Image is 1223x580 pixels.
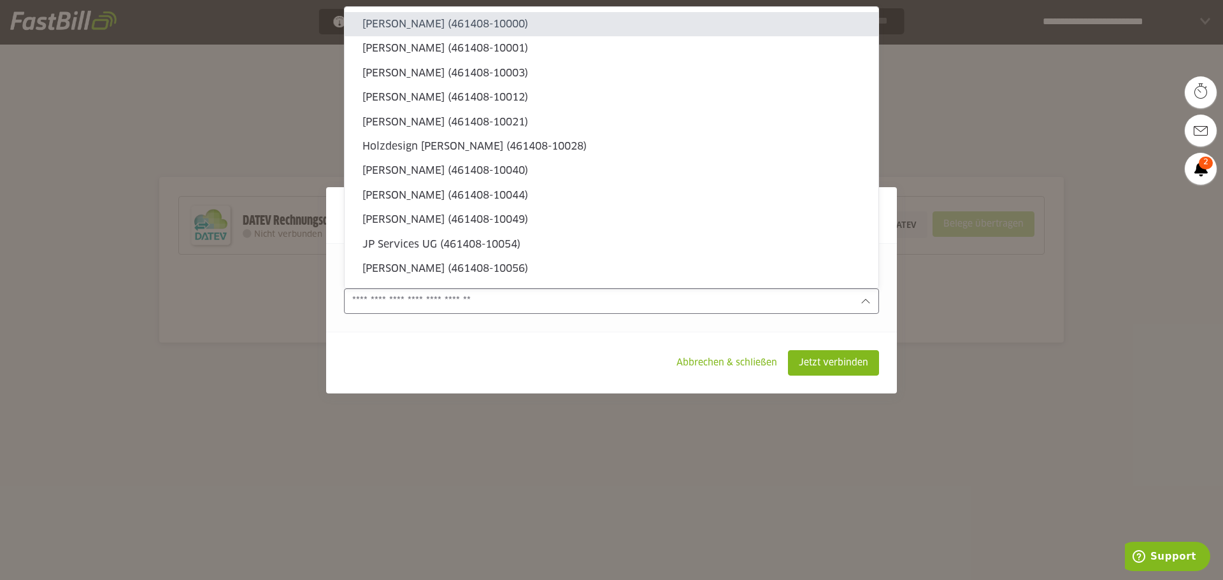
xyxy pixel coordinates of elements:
[345,134,878,159] sl-option: Holzdesign [PERSON_NAME] (461408-10028)
[666,350,788,376] sl-button: Abbrechen & schließen
[345,183,878,208] sl-option: [PERSON_NAME] (461408-10044)
[345,110,878,134] sl-option: [PERSON_NAME] (461408-10021)
[345,208,878,232] sl-option: [PERSON_NAME] (461408-10049)
[1125,542,1210,574] iframe: Öffnet ein Widget, in dem Sie weitere Informationen finden
[1185,153,1217,185] a: 2
[345,36,878,60] sl-option: [PERSON_NAME] (461408-10001)
[345,12,878,36] sl-option: [PERSON_NAME] (461408-10000)
[788,350,879,376] sl-button: Jetzt verbinden
[345,85,878,110] sl-option: [PERSON_NAME] (461408-10012)
[345,281,878,305] sl-option: [PERSON_NAME] (461408-10110)
[345,232,878,257] sl-option: JP Services UG (461408-10054)
[345,61,878,85] sl-option: [PERSON_NAME] (461408-10003)
[345,257,878,281] sl-option: [PERSON_NAME] (461408-10056)
[1199,157,1213,169] span: 2
[345,159,878,183] sl-option: [PERSON_NAME] (461408-10040)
